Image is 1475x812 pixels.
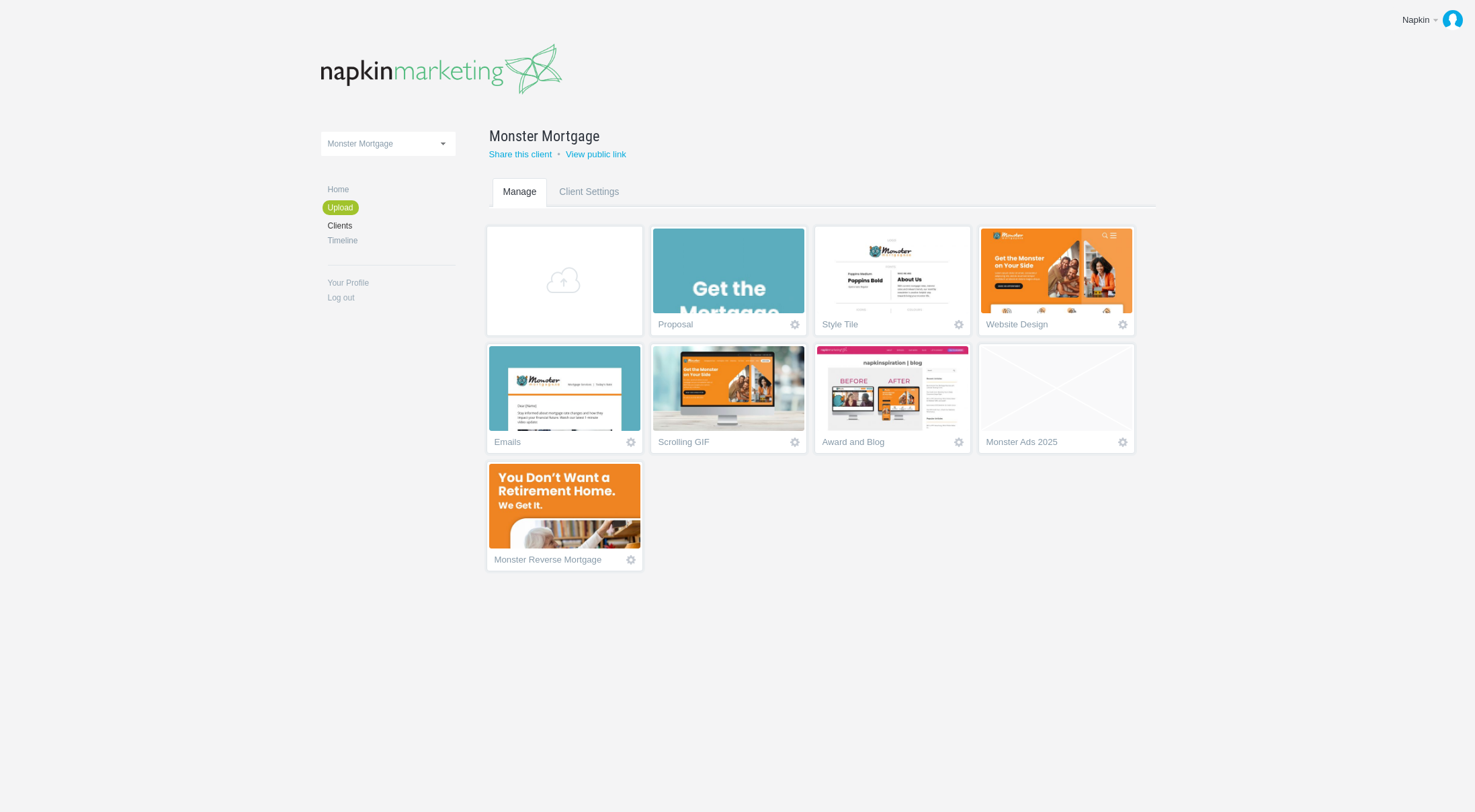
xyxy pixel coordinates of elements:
[625,554,637,566] a: Icon
[323,200,359,215] a: Upload
[953,436,965,448] a: Icon
[659,320,783,333] div: Proposal
[1443,10,1463,30] img: 962c44cf9417398e979bba9dc8fee69e
[489,125,1122,147] a: Monster Mortgage
[653,346,804,431] img: napkinmarketing_8840ip_thumb.jpg
[981,229,1132,313] img: napkinmarketing_2xzgni_thumb.jpg
[321,44,562,95] img: napkinmarketing-logo_20160520102043.png
[484,341,645,456] li: Contains 3 images
[548,178,630,231] a: Client Settings
[976,224,1137,338] li: Contains 51 images
[495,266,634,293] span: +
[1117,319,1129,331] a: Icon
[648,224,809,338] li: Contains 12 images
[566,149,626,159] a: View public link
[489,149,552,159] a: Share this client
[653,229,804,313] img: napkinmarketing_e3iau1_thumb.jpg
[812,224,973,338] li: Contains 1 image
[557,149,560,159] small: •
[484,459,645,573] li: Contains 42 images
[823,320,947,333] div: Style Tile
[489,346,640,431] img: napkinmarketing_zlg0m8_thumb.jpg
[817,229,968,313] img: napkinmarketing_9z3nv5_thumb.jpg
[328,279,456,287] a: Your Profile
[328,186,456,194] a: Home
[625,436,637,448] a: Icon
[328,139,393,149] span: Monster Mortgage
[659,438,783,451] div: Scrolling GIF
[489,125,599,147] span: Monster Mortgage
[489,464,640,549] img: napkinmarketing_j77ffy_thumb.jpg
[495,438,619,451] div: Emails
[817,346,968,431] img: napkinmarketing_400ukl_thumb.jpg
[812,341,973,456] li: Contains 2 images
[981,346,1132,431] a: Empty project
[328,237,456,245] a: Timeline
[495,555,619,569] div: Monster Reverse Mortgage
[1117,436,1129,448] a: Icon
[487,226,643,336] a: +
[648,341,809,456] li: Contains 2 images
[493,178,548,231] a: Manage
[789,319,801,331] a: Icon
[953,319,965,331] a: Icon
[328,294,456,302] a: Log out
[1402,13,1431,27] div: Napkin
[823,438,947,451] div: Award and Blog
[1392,7,1468,34] a: Napkin
[789,436,801,448] a: Icon
[328,222,456,230] a: Clients
[976,341,1137,456] li: Contains 0 images
[986,438,1111,451] div: Monster Ads 2025
[986,320,1111,333] div: Website Design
